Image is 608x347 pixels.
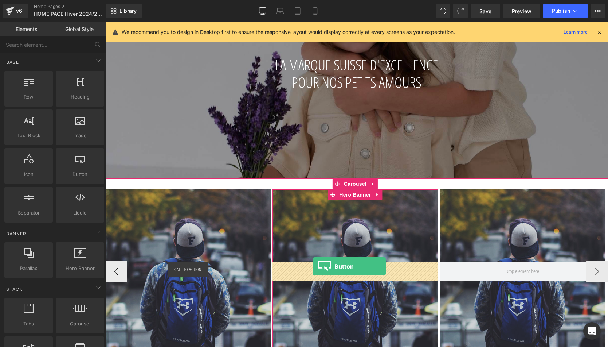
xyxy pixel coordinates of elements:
[53,22,106,36] a: Global Style
[106,4,142,18] a: New Library
[254,4,271,18] a: Desktop
[58,93,102,101] span: Heading
[5,286,23,293] span: Stack
[7,320,51,328] span: Tabs
[7,132,51,139] span: Text Block
[58,320,102,328] span: Carousel
[583,322,601,340] div: Open Intercom Messenger
[5,230,27,237] span: Banner
[561,28,591,36] a: Learn more
[552,8,570,14] span: Publish
[7,93,51,101] span: Row
[306,4,324,18] a: Mobile
[436,4,450,18] button: Undo
[58,265,102,272] span: Hero Banner
[503,4,540,18] a: Preview
[58,170,102,178] span: Button
[58,209,102,217] span: Liquid
[58,132,102,139] span: Image
[170,33,333,70] span: LA MARQUE SUISSE D'EXCELLENCE POUR NOS PETITS AMOURS
[5,59,20,66] span: Base
[232,167,267,178] span: Hero Banner
[479,7,491,15] span: Save
[289,4,306,18] a: Tablet
[271,4,289,18] a: Laptop
[15,6,24,16] div: v6
[69,244,96,251] span: Call To Action
[7,170,51,178] span: Icon
[453,4,468,18] button: Redo
[119,8,137,14] span: Library
[62,240,103,255] a: Call To Action
[543,4,588,18] button: Publish
[122,28,455,36] p: We recommend you to design in Desktop first to ensure the responsive layout would display correct...
[34,4,118,9] a: Home Pages
[34,11,104,17] span: HOME PAGE Hiver 2024/25 avec tricots en laine
[7,209,51,217] span: Separator
[512,7,531,15] span: Preview
[7,265,51,272] span: Parallax
[237,157,263,167] span: Carousel
[3,4,28,18] a: v6
[263,157,272,167] a: Expand / Collapse
[591,4,605,18] button: More
[268,167,277,178] a: Expand / Collapse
